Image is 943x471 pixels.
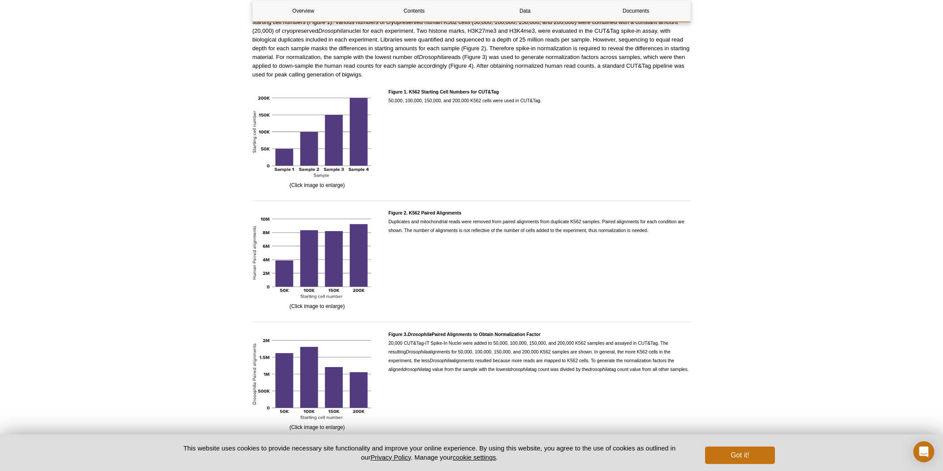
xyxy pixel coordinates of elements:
[252,87,382,190] div: (Click image to enlarge)
[371,454,411,461] a: Privacy Policy
[252,9,691,79] p: To demonstrate the utility of this approach, differences in global levels of histone modification...
[589,367,610,372] em: drosophila
[406,349,428,354] em: Drosophila
[252,330,382,421] img: Drosophila Paired Alignments to Obtain Normalization Factor
[389,332,540,337] strong: Figure 3. Paired Alignments to Obtain Normalization Factor
[475,0,575,21] a: Data
[389,332,689,372] span: 20,000 CUT&Tag-IT Spike-In Nuclei were added to 50,000, 100,000, 150,000, and 200,000 K562 sample...
[453,454,496,461] button: cookie settings
[252,208,382,299] img: K562 Paired Alignments
[389,210,461,215] strong: Figure 2. K562 Paired Alignments
[318,28,346,34] em: Drosophila
[403,367,425,372] em: drosophila
[408,332,432,337] em: Drosophila
[252,208,382,311] div: (Click image to enlarge)
[389,89,499,94] strong: Figure 1. K562 Starting Cell Numbers for CUT&Tag
[913,441,934,462] div: Open Intercom Messenger
[430,358,451,363] em: Drosophila
[509,367,530,372] em: drosophila
[389,210,685,233] span: Duplicates and mitochondrial reads were removed from paired alignments from duplicate K562 sample...
[419,54,446,60] em: Drosophila
[364,0,465,21] a: Contents
[705,447,775,464] button: Got it!
[168,443,691,462] p: This website uses cookies to provide necessary site functionality and improve your online experie...
[585,0,686,21] a: Documents
[253,0,354,21] a: Overview
[389,89,542,103] span: 50,000, 100,000, 150,000, and 200,000 K562 cells were used in CUT&Tag.
[252,330,382,432] div: (Click image to enlarge)
[252,87,382,178] img: K562 Starting Cell Numbers for CUT&Tag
